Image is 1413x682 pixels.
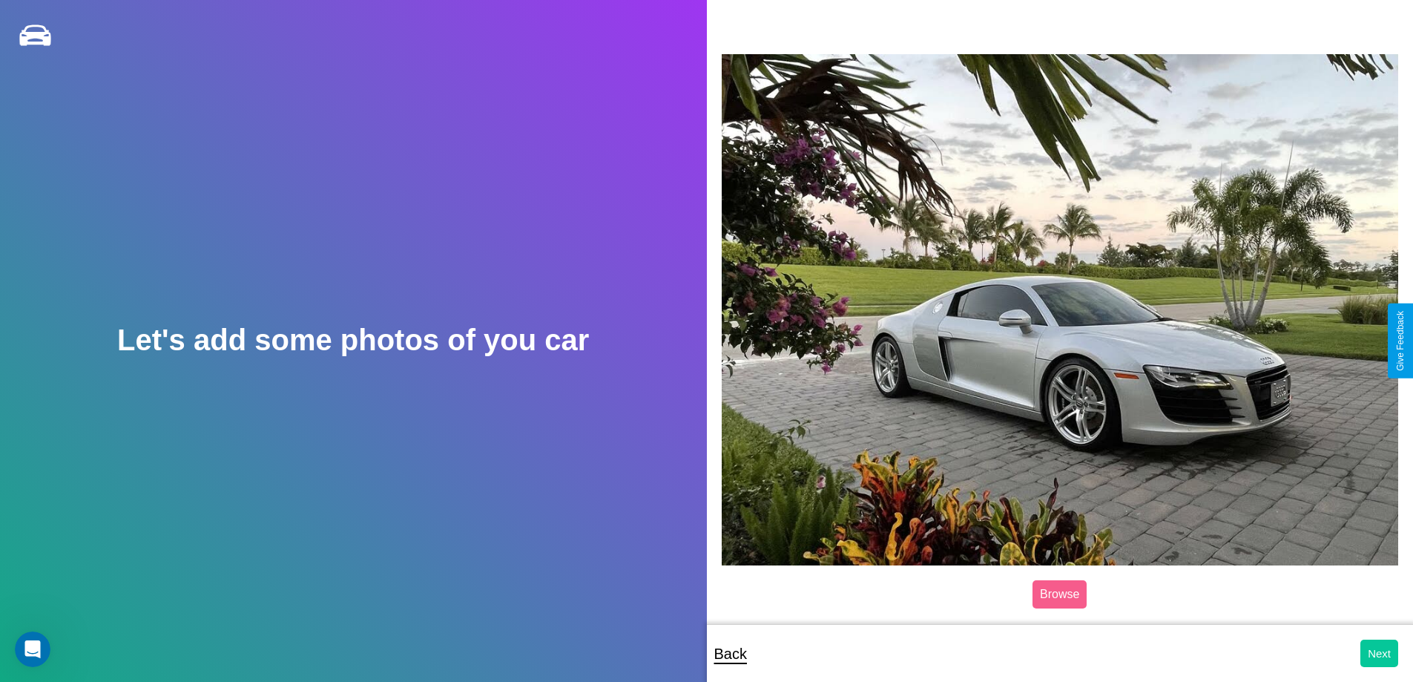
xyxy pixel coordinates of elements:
[714,640,747,667] p: Back
[117,324,589,357] h2: Let's add some photos of you car
[1360,640,1398,667] button: Next
[15,632,50,667] iframe: Intercom live chat
[1395,311,1406,371] div: Give Feedback
[722,54,1399,565] img: posted
[1032,580,1087,609] label: Browse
